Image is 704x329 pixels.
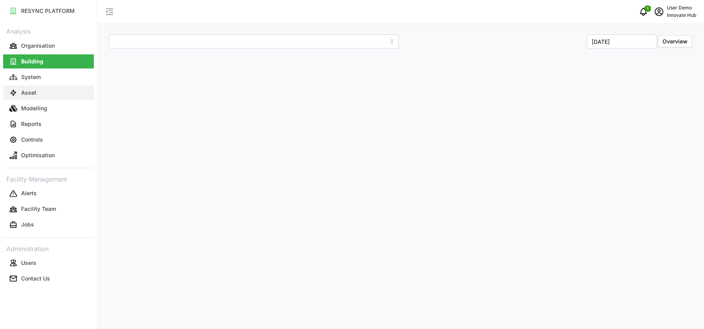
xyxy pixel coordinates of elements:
a: Optimisation [3,147,94,163]
button: Reports [3,117,94,131]
p: User Demo [667,4,696,12]
p: Innovate Hub [667,12,696,19]
p: Contact Us [21,275,50,282]
p: Users [21,259,36,267]
p: Asset [21,89,36,97]
p: Jobs [21,221,34,228]
button: Controls [3,133,94,147]
input: Select Month [587,34,657,49]
p: RESYNC PLATFORM [21,7,75,15]
button: Alerts [3,187,94,201]
a: Alerts [3,186,94,201]
p: Facility Team [21,205,56,213]
button: notifications [636,4,651,20]
p: Reports [21,120,41,128]
a: RESYNC PLATFORM [3,3,94,19]
a: Users [3,255,94,271]
button: System [3,70,94,84]
p: Modelling [21,104,47,112]
a: Organisation [3,38,94,54]
p: Alerts [21,189,37,197]
button: Jobs [3,218,94,232]
p: Facility Management [3,173,94,184]
p: Administration [3,243,94,254]
button: Facility Team [3,202,94,216]
button: Users [3,256,94,270]
p: Optimisation [21,151,55,159]
a: Controls [3,132,94,147]
p: Organisation [21,42,55,50]
a: Modelling [3,101,94,116]
button: schedule [651,4,667,20]
button: Optimisation [3,148,94,162]
span: Overview [663,38,688,45]
p: Analysis [3,25,94,36]
p: System [21,73,41,81]
a: Reports [3,116,94,132]
button: Asset [3,86,94,100]
button: RESYNC PLATFORM [3,4,94,18]
button: Organisation [3,39,94,53]
a: Building [3,54,94,69]
span: 1 [647,6,648,11]
a: Asset [3,85,94,101]
a: Contact Us [3,271,94,286]
a: System [3,69,94,85]
p: Building [21,58,43,65]
a: Jobs [3,217,94,233]
button: Building [3,54,94,68]
button: Contact Us [3,271,94,286]
button: Modelling [3,101,94,115]
p: Controls [21,136,43,144]
a: Facility Team [3,201,94,217]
